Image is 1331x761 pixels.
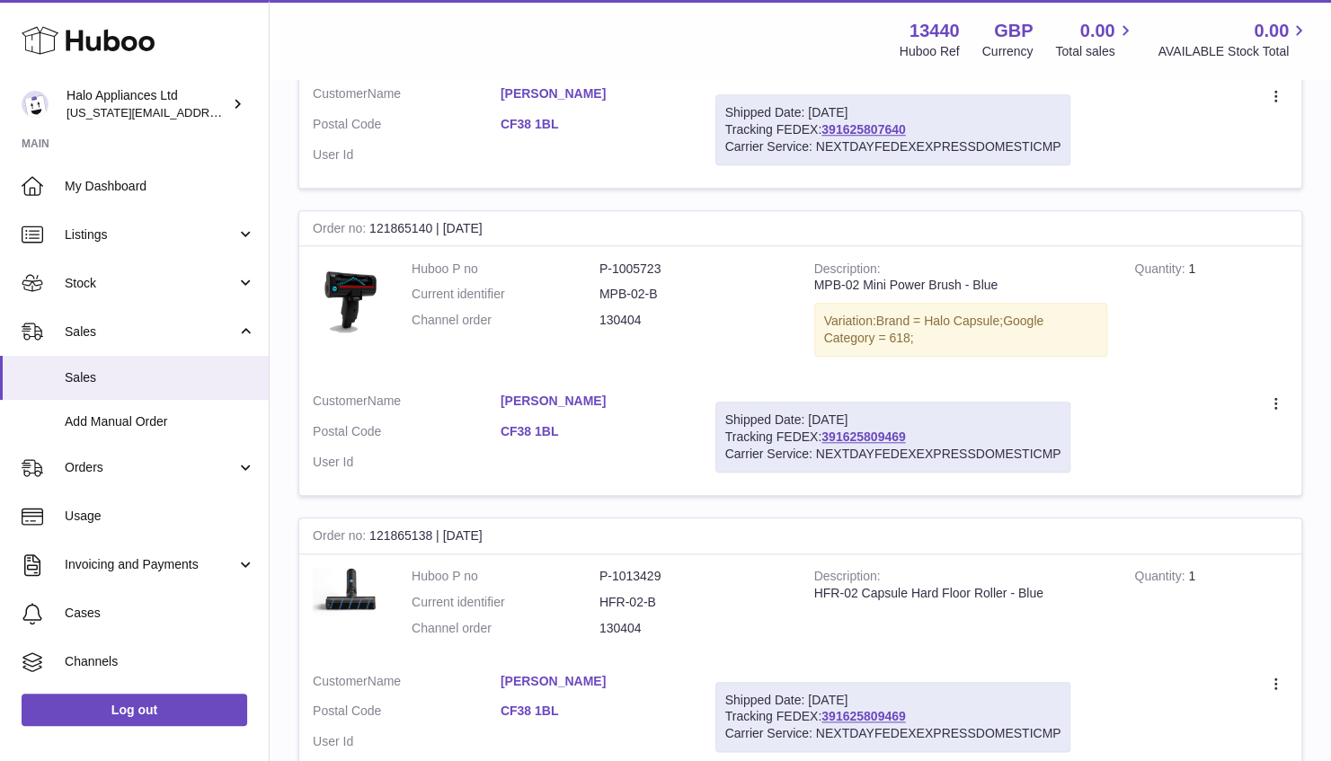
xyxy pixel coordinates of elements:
img: 1727897548.jpg [313,568,385,615]
dd: 130404 [599,620,787,637]
div: HFR-02 Capsule Hard Floor Roller - Blue [814,585,1108,602]
div: Carrier Service: NEXTDAYFEDEXEXPRESSDOMESTICMP [725,138,1061,155]
dd: P-1013429 [599,568,787,585]
div: Variation: [814,303,1108,357]
span: Total sales [1055,43,1135,60]
a: CF38 1BL [501,116,688,133]
span: 0.00 [1254,19,1289,43]
span: Invoicing and Payments [65,556,236,573]
a: [PERSON_NAME] [501,393,688,410]
div: Tracking FEDEX: [715,402,1071,473]
div: Carrier Service: NEXTDAYFEDEXEXPRESSDOMESTICMP [725,725,1061,742]
span: Customer [313,86,368,101]
span: Add Manual Order [65,413,255,430]
strong: Description [814,261,881,280]
img: mini-power-brush-V3.png [313,261,385,332]
dt: Postal Code [313,423,501,445]
div: 121865140 | [DATE] [299,211,1301,247]
dt: User Id [313,146,501,164]
a: 391625809469 [821,709,905,723]
a: [PERSON_NAME] [501,673,688,690]
a: 0.00 Total sales [1055,19,1135,60]
div: Tracking FEDEX: [715,94,1071,165]
strong: Description [814,569,881,588]
dd: HFR-02-B [599,594,787,611]
a: 391625809469 [821,429,905,444]
span: Customer [313,674,368,688]
strong: Quantity [1134,569,1188,588]
td: 1 [1121,554,1301,659]
dd: 130404 [599,312,787,329]
dt: Channel order [412,312,599,329]
a: CF38 1BL [501,423,688,440]
span: Customer [313,394,368,408]
span: Orders [65,459,236,476]
dt: Channel order [412,620,599,637]
div: Shipped Date: [DATE] [725,692,1061,709]
span: Cases [65,605,255,622]
div: Tracking FEDEX: [715,682,1071,753]
dt: User Id [313,454,501,471]
div: MPB-02 Mini Power Brush - Blue [814,277,1108,294]
span: Channels [65,653,255,670]
span: [US_STATE][EMAIL_ADDRESS][PERSON_NAME][DOMAIN_NAME] [67,105,426,119]
dt: Name [313,673,501,695]
div: Halo Appliances Ltd [67,87,228,121]
dt: Name [313,393,501,414]
td: 1 [1121,247,1301,380]
span: Sales [65,369,255,386]
strong: Order no [313,221,369,240]
div: Carrier Service: NEXTDAYFEDEXEXPRESSDOMESTICMP [725,446,1061,463]
span: Usage [65,508,255,525]
div: Shipped Date: [DATE] [725,104,1061,121]
a: 391625807640 [821,122,905,137]
dt: Current identifier [412,286,599,303]
span: My Dashboard [65,178,255,195]
div: Huboo Ref [900,43,960,60]
dt: Huboo P no [412,261,599,278]
div: 121865138 | [DATE] [299,518,1301,554]
img: georgia.hennessy@haloappliances.com [22,91,49,118]
a: [PERSON_NAME] [501,85,688,102]
strong: Quantity [1134,261,1188,280]
dt: Postal Code [313,703,501,724]
dd: MPB-02-B [599,286,787,303]
span: Sales [65,323,236,341]
dt: Current identifier [412,594,599,611]
strong: Order no [313,528,369,547]
dt: Name [313,85,501,107]
div: Currency [982,43,1034,60]
span: AVAILABLE Stock Total [1158,43,1309,60]
dd: P-1005723 [599,261,787,278]
a: CF38 1BL [501,703,688,720]
div: Shipped Date: [DATE] [725,411,1061,429]
span: Brand = Halo Capsule; [876,314,1003,328]
dt: Huboo P no [412,568,599,585]
span: Stock [65,275,236,292]
strong: 13440 [910,19,960,43]
span: 0.00 [1080,19,1115,43]
strong: GBP [994,19,1033,43]
a: Log out [22,694,247,726]
span: Listings [65,226,236,243]
a: 0.00 AVAILABLE Stock Total [1158,19,1309,60]
dt: User Id [313,733,501,750]
dt: Postal Code [313,116,501,137]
